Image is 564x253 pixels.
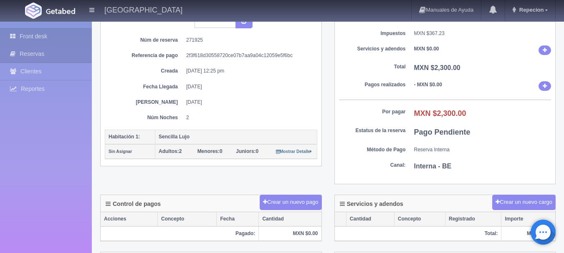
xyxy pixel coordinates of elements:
[501,212,555,226] th: Importe
[414,163,452,170] b: Interna - BE
[414,64,460,71] b: MXN $2,300.00
[260,195,321,210] button: Crear un nuevo pago
[414,82,442,88] b: - MXN $0.00
[155,130,317,144] th: Sencilla Lujo
[186,68,311,75] dd: [DATE] 12:25 pm
[186,99,311,106] dd: [DATE]
[276,148,312,154] a: Mostrar Detalle
[109,134,140,140] b: Habitación 1:
[25,3,42,19] img: Getabed
[339,108,406,115] dt: Por pagar
[109,149,132,154] small: Sin Asignar
[111,37,178,44] dt: Núm de reserva
[186,52,311,59] dd: 2f3f618d30558720ce07b7aa9a04c12059e5f6bc
[414,146,551,153] dd: Reserva Interna
[111,68,178,75] dt: Creada
[414,109,466,118] b: MXN $2,300.00
[101,212,158,226] th: Acciones
[104,4,182,15] h4: [GEOGRAPHIC_DATA]
[340,201,403,207] h4: Servicios y adendos
[259,226,321,241] th: MXN $0.00
[158,212,217,226] th: Concepto
[501,226,555,241] th: MXN $0.00
[339,63,406,70] dt: Total
[339,162,406,169] dt: Canal:
[339,81,406,88] dt: Pagos realizados
[186,114,311,121] dd: 2
[217,212,259,226] th: Fecha
[197,148,220,154] strong: Menores:
[197,148,223,154] span: 0
[106,201,161,207] h4: Control de pagos
[339,45,406,53] dt: Servicios y adendos
[339,30,406,37] dt: Impuestos
[414,46,439,52] b: MXN $0.00
[46,8,75,14] img: Getabed
[335,226,501,241] th: Total:
[445,212,501,226] th: Registrado
[186,83,311,90] dd: [DATE]
[339,146,406,153] dt: Método de Pago
[414,128,470,136] b: Pago Pendiente
[111,114,178,121] dt: Núm Noches
[159,148,182,154] span: 2
[236,148,258,154] span: 0
[111,99,178,106] dt: [PERSON_NAME]
[186,37,311,44] dd: 271925
[111,52,178,59] dt: Referencia de pago
[339,127,406,134] dt: Estatus de la reserva
[111,83,178,90] dt: Fecha Llegada
[492,195,556,210] button: Crear un nuevo cargo
[346,212,394,226] th: Cantidad
[395,212,445,226] th: Concepto
[259,212,321,226] th: Cantidad
[236,148,255,154] strong: Juniors:
[414,30,551,37] dd: MXN $367.23
[101,226,259,241] th: Pagado:
[159,148,179,154] strong: Adultos:
[517,7,544,13] span: Repecion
